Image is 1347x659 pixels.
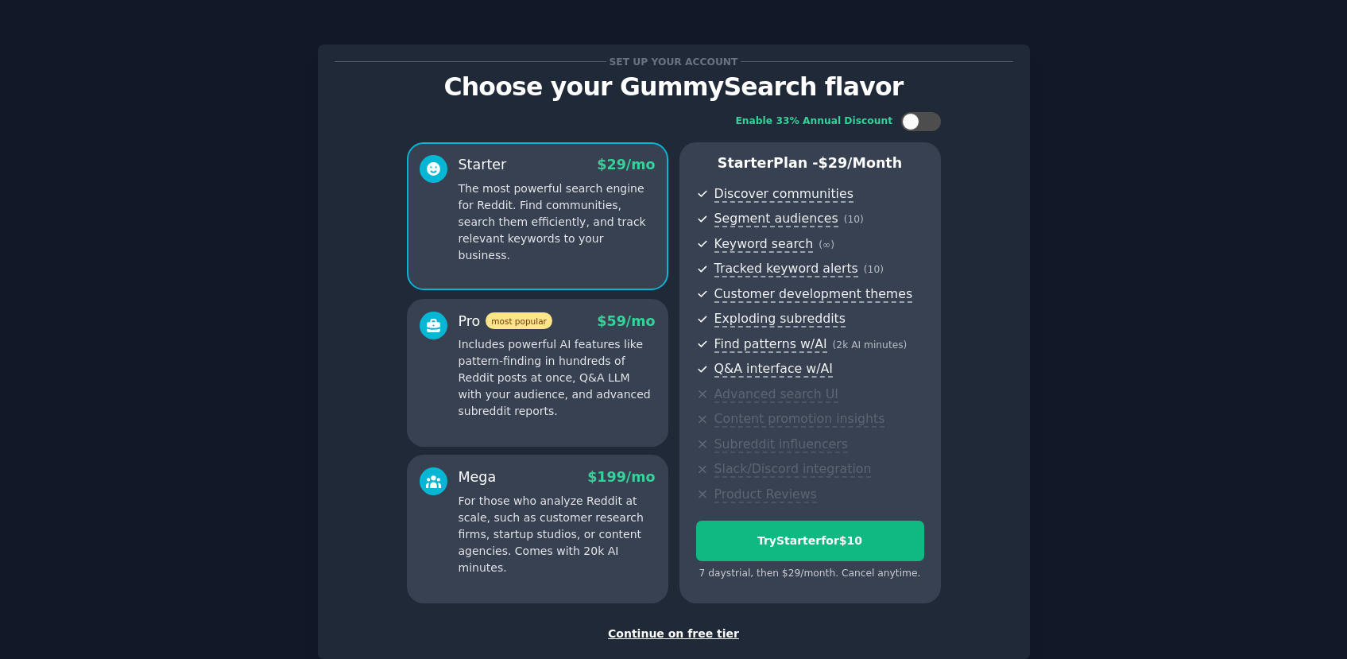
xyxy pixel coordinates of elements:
[714,336,827,353] span: Find patterns w/AI
[696,567,924,581] div: 7 days trial, then $ 29 /month . Cancel anytime.
[587,469,655,485] span: $ 199 /mo
[714,311,846,328] span: Exploding subreddits
[714,486,817,503] span: Product Reviews
[833,339,908,351] span: ( 2k AI minutes )
[714,261,858,277] span: Tracked keyword alerts
[459,312,552,331] div: Pro
[714,236,814,253] span: Keyword search
[844,214,864,225] span: ( 10 )
[459,155,507,175] div: Starter
[819,155,903,171] span: $ 29 /month
[697,533,923,549] div: Try Starter for $10
[714,411,885,428] span: Content promotion insights
[819,239,834,250] span: ( ∞ )
[486,312,552,329] span: most popular
[714,461,872,478] span: Slack/Discord integration
[335,626,1013,642] div: Continue on free tier
[714,361,833,378] span: Q&A interface w/AI
[597,157,655,173] span: $ 29 /mo
[459,467,497,487] div: Mega
[459,180,656,264] p: The most powerful search engine for Reddit. Find communities, search them efficiently, and track ...
[714,211,838,227] span: Segment audiences
[597,313,655,329] span: $ 59 /mo
[459,493,656,576] p: For those who analyze Reddit at scale, such as customer research firms, startup studios, or conte...
[736,114,893,129] div: Enable 33% Annual Discount
[335,73,1013,101] p: Choose your GummySearch flavor
[459,336,656,420] p: Includes powerful AI features like pattern-finding in hundreds of Reddit posts at once, Q&A LLM w...
[714,386,838,403] span: Advanced search UI
[696,153,924,173] p: Starter Plan -
[696,521,924,561] button: TryStarterfor$10
[714,436,848,453] span: Subreddit influencers
[864,264,884,275] span: ( 10 )
[714,286,913,303] span: Customer development themes
[606,53,741,70] span: Set up your account
[714,186,853,203] span: Discover communities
